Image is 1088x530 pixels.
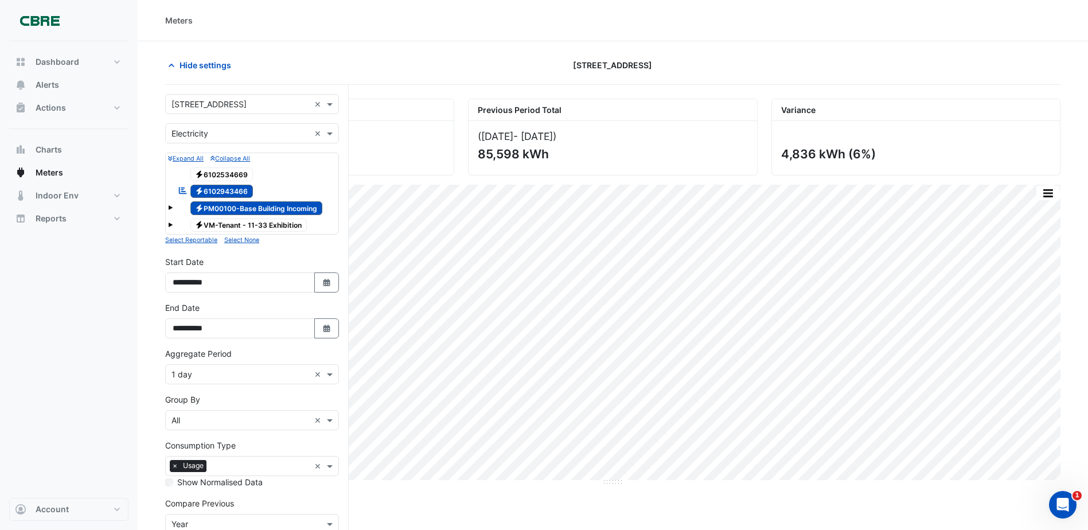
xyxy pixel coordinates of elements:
span: Meters [36,167,63,178]
label: Show Normalised Data [177,476,263,488]
button: Expand All [168,153,204,163]
span: × [170,460,180,471]
span: Clear [314,368,324,380]
div: Variance [772,99,1060,121]
small: Expand All [168,155,204,162]
button: Reports [9,207,128,230]
app-icon: Charts [15,144,26,155]
span: Alerts [36,79,59,91]
span: 6102534669 [190,167,254,181]
div: 4,836 kWh (6%) [781,147,1048,161]
span: Hide settings [180,59,231,71]
fa-icon: Electricity [195,204,204,212]
span: - [DATE] [513,130,553,142]
button: Dashboard [9,50,128,73]
button: More Options [1036,186,1059,200]
small: Select Reportable [165,236,217,244]
small: Collapse All [210,155,250,162]
label: Group By [165,393,200,406]
div: Previous Period Total [469,99,756,121]
button: Collapse All [210,153,250,163]
span: PM00100-Base Building Incoming [190,201,323,215]
label: End Date [165,302,200,314]
span: Actions [36,102,66,114]
label: Compare Previous [165,497,234,509]
button: Actions [9,96,128,119]
button: Account [9,498,128,521]
img: Company Logo [14,9,65,32]
app-icon: Indoor Env [15,190,26,201]
fa-icon: Electricity [195,187,204,196]
span: Charts [36,144,62,155]
div: ([DATE] ) [478,130,747,142]
div: Meters [165,14,193,26]
button: Indoor Env [9,184,128,207]
button: Select None [224,235,259,245]
span: [STREET_ADDRESS] [573,59,652,71]
span: Clear [314,460,324,472]
label: Start Date [165,256,204,268]
button: Alerts [9,73,128,96]
app-icon: Dashboard [15,56,26,68]
span: Clear [314,98,324,110]
span: VM-Tenant - 11-33 Exhibition [190,219,307,232]
app-icon: Actions [15,102,26,114]
span: Usage [180,460,206,471]
button: Hide settings [165,55,239,75]
button: Select Reportable [165,235,217,245]
label: Aggregate Period [165,348,232,360]
app-icon: Reports [15,213,26,224]
span: Account [36,504,69,515]
span: Reports [36,213,67,224]
small: Select None [224,236,259,244]
iframe: Intercom live chat [1049,491,1077,519]
button: Charts [9,138,128,161]
fa-icon: Select Date [322,324,332,333]
span: Clear [314,127,324,139]
span: 6102943466 [190,185,254,198]
label: Consumption Type [165,439,236,451]
app-icon: Meters [15,167,26,178]
span: Indoor Env [36,190,79,201]
fa-icon: Electricity [195,170,204,178]
fa-icon: Electricity [195,221,204,229]
fa-icon: Reportable [178,186,188,196]
fa-icon: Select Date [322,278,332,287]
app-icon: Alerts [15,79,26,91]
span: Clear [314,414,324,426]
div: 85,598 kWh [478,147,745,161]
span: Dashboard [36,56,79,68]
button: Meters [9,161,128,184]
span: 1 [1073,491,1082,500]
